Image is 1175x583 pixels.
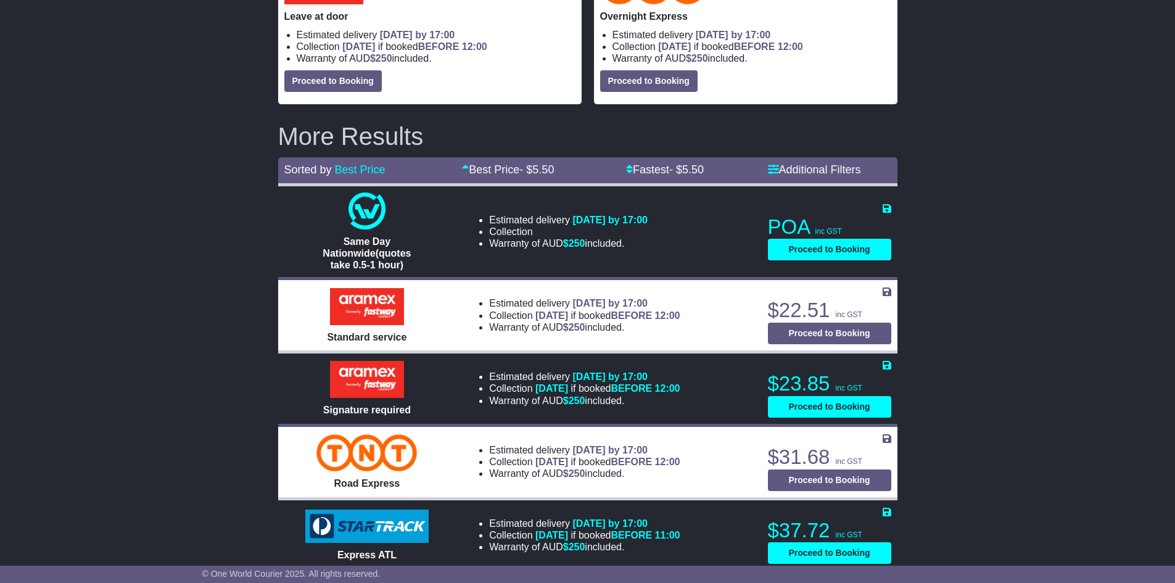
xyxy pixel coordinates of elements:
span: [DATE] by 17:00 [572,298,648,308]
li: Warranty of AUD included. [489,321,680,333]
span: [DATE] [342,41,375,52]
span: inc GST [836,457,862,466]
span: BEFORE [611,383,652,394]
button: Proceed to Booking [768,542,891,564]
li: Estimated delivery [489,371,680,382]
span: BEFORE [611,457,652,467]
li: Collection [489,382,680,394]
span: 250 [569,322,585,333]
span: [DATE] by 17:00 [380,30,455,40]
a: Best Price- $5.50 [462,163,554,176]
span: 250 [569,468,585,479]
li: Estimated delivery [612,29,891,41]
span: [DATE] by 17:00 [572,371,648,382]
a: Additional Filters [768,163,861,176]
span: [DATE] by 17:00 [572,445,648,455]
span: 12:00 [655,383,680,394]
a: Fastest- $5.50 [626,163,704,176]
span: 250 [569,395,585,406]
span: [DATE] by 17:00 [696,30,771,40]
button: Proceed to Booking [768,239,891,260]
li: Warranty of AUD included. [297,52,575,64]
img: StarTrack: Express ATL [305,510,429,543]
li: Warranty of AUD included. [489,541,680,553]
span: if booked [535,457,680,467]
span: $ [563,238,585,249]
span: $ [563,322,585,333]
img: One World Courier: Same Day Nationwide(quotes take 0.5-1 hour) [348,192,385,229]
button: Proceed to Booking [768,469,891,491]
span: [DATE] [535,530,568,540]
button: Proceed to Booking [768,323,891,344]
p: Overnight Express [600,10,891,22]
span: $ [686,53,708,64]
span: 250 [569,542,585,552]
span: BEFORE [611,530,652,540]
span: - $ [519,163,554,176]
span: [DATE] [535,310,568,321]
span: Road Express [334,478,400,489]
span: inc GST [815,227,842,236]
span: if booked [535,530,680,540]
button: Proceed to Booking [600,70,698,92]
span: - $ [669,163,704,176]
span: $ [563,395,585,406]
span: 250 [376,53,392,64]
span: inc GST [836,310,862,319]
span: Standard service [327,332,406,342]
span: [DATE] [535,457,568,467]
img: Aramex: Standard service [330,288,404,325]
p: $31.68 [768,445,891,469]
li: Collection [489,310,680,321]
span: $ [370,53,392,64]
span: [DATE] [535,383,568,394]
span: BEFORE [734,41,775,52]
li: Warranty of AUD included. [489,395,680,407]
li: Estimated delivery [297,29,575,41]
span: if booked [342,41,487,52]
span: Sorted by [284,163,332,176]
span: if booked [535,383,680,394]
span: 250 [569,238,585,249]
span: Same Day Nationwide(quotes take 0.5-1 hour) [323,236,411,270]
span: $ [563,468,585,479]
span: BEFORE [611,310,652,321]
li: Collection [612,41,891,52]
span: © One World Courier 2025. All rights reserved. [202,569,381,579]
li: Warranty of AUD included. [489,238,648,249]
li: Estimated delivery [489,297,680,309]
li: Estimated delivery [489,518,680,529]
li: Estimated delivery [489,214,648,226]
span: [DATE] by 17:00 [572,518,648,529]
span: [DATE] [658,41,691,52]
a: Best Price [335,163,385,176]
li: Warranty of AUD included. [489,468,680,479]
button: Proceed to Booking [284,70,382,92]
span: inc GST [836,384,862,392]
span: $ [563,542,585,552]
img: TNT Domestic: Road Express [316,434,417,471]
span: if booked [658,41,802,52]
span: 5.50 [682,163,704,176]
span: 12:00 [655,457,680,467]
li: Collection [489,456,680,468]
img: Aramex: Signature required [330,361,404,398]
span: 12:00 [655,310,680,321]
span: Signature required [323,405,411,415]
li: Collection [297,41,575,52]
p: $23.85 [768,371,891,396]
p: $22.51 [768,298,891,323]
p: POA [768,215,891,239]
span: [DATE] by 17:00 [572,215,648,225]
li: Collection [489,226,648,238]
span: 250 [691,53,708,64]
h2: More Results [278,123,897,150]
span: 12:00 [462,41,487,52]
span: 11:00 [655,530,680,540]
p: Leave at door [284,10,575,22]
li: Collection [489,529,680,541]
span: 12:00 [778,41,803,52]
span: Express ATL [337,550,397,560]
span: 5.50 [532,163,554,176]
span: if booked [535,310,680,321]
